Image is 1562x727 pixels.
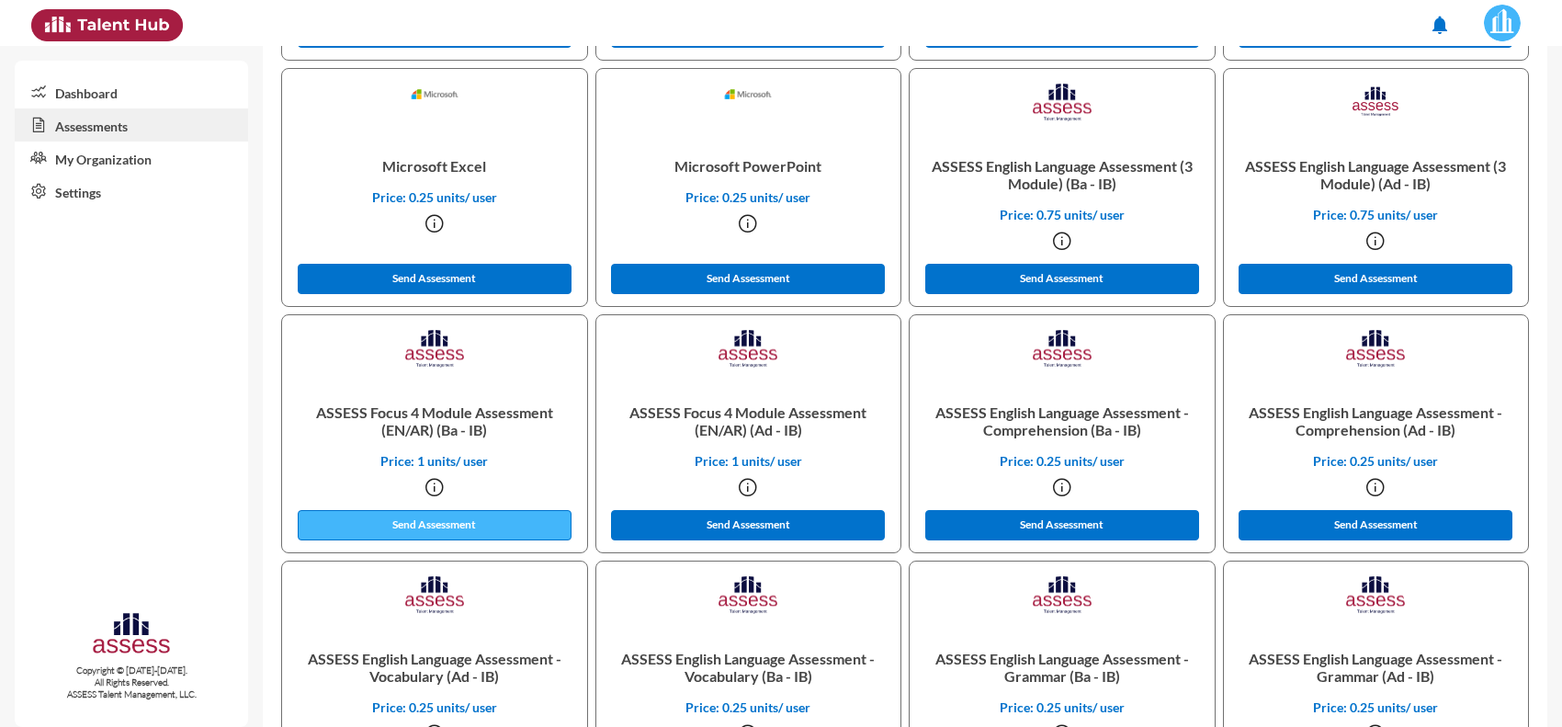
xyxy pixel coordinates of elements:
[1239,207,1514,222] p: Price: 0.75 units/ user
[925,264,1199,294] button: Send Assessment
[611,510,885,540] button: Send Assessment
[298,510,572,540] button: Send Assessment
[297,389,572,453] p: ASSESS Focus 4 Module Assessment (EN/AR) (Ba - IB)
[15,142,248,175] a: My Organization
[924,389,1200,453] p: ASSESS English Language Assessment - Comprehension (Ba - IB)
[298,264,572,294] button: Send Assessment
[297,635,572,699] p: ASSESS English Language Assessment - Vocabulary (Ad - IB)
[1239,510,1512,540] button: Send Assessment
[15,75,248,108] a: Dashboard
[924,207,1200,222] p: Price: 0.75 units/ user
[611,189,887,205] p: Price: 0.25 units/ user
[1239,264,1512,294] button: Send Assessment
[15,175,248,208] a: Settings
[611,264,885,294] button: Send Assessment
[611,635,887,699] p: ASSESS English Language Assessment - Vocabulary (Ba - IB)
[297,699,572,715] p: Price: 0.25 units/ user
[611,142,887,189] p: Microsoft PowerPoint
[297,189,572,205] p: Price: 0.25 units/ user
[924,635,1200,699] p: ASSESS English Language Assessment - Grammar (Ba - IB)
[1239,389,1514,453] p: ASSESS English Language Assessment - Comprehension (Ad - IB)
[15,665,248,700] p: Copyright © [DATE]-[DATE]. All Rights Reserved. ASSESS Talent Management, LLC.
[611,453,887,469] p: Price: 1 units/ user
[925,510,1199,540] button: Send Assessment
[1429,14,1451,36] mat-icon: notifications
[1239,635,1514,699] p: ASSESS English Language Assessment - Grammar (Ad - IB)
[924,142,1200,207] p: ASSESS English Language Assessment (3 Module) (Ba - IB)
[924,453,1200,469] p: Price: 0.25 units/ user
[611,389,887,453] p: ASSESS Focus 4 Module Assessment (EN/AR) (Ad - IB)
[1239,699,1514,715] p: Price: 0.25 units/ user
[611,699,887,715] p: Price: 0.25 units/ user
[297,142,572,189] p: Microsoft Excel
[1239,453,1514,469] p: Price: 0.25 units/ user
[924,699,1200,715] p: Price: 0.25 units/ user
[91,610,173,661] img: assesscompany-logo.png
[1239,142,1514,207] p: ASSESS English Language Assessment (3 Module) (Ad - IB)
[15,108,248,142] a: Assessments
[297,453,572,469] p: Price: 1 units/ user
